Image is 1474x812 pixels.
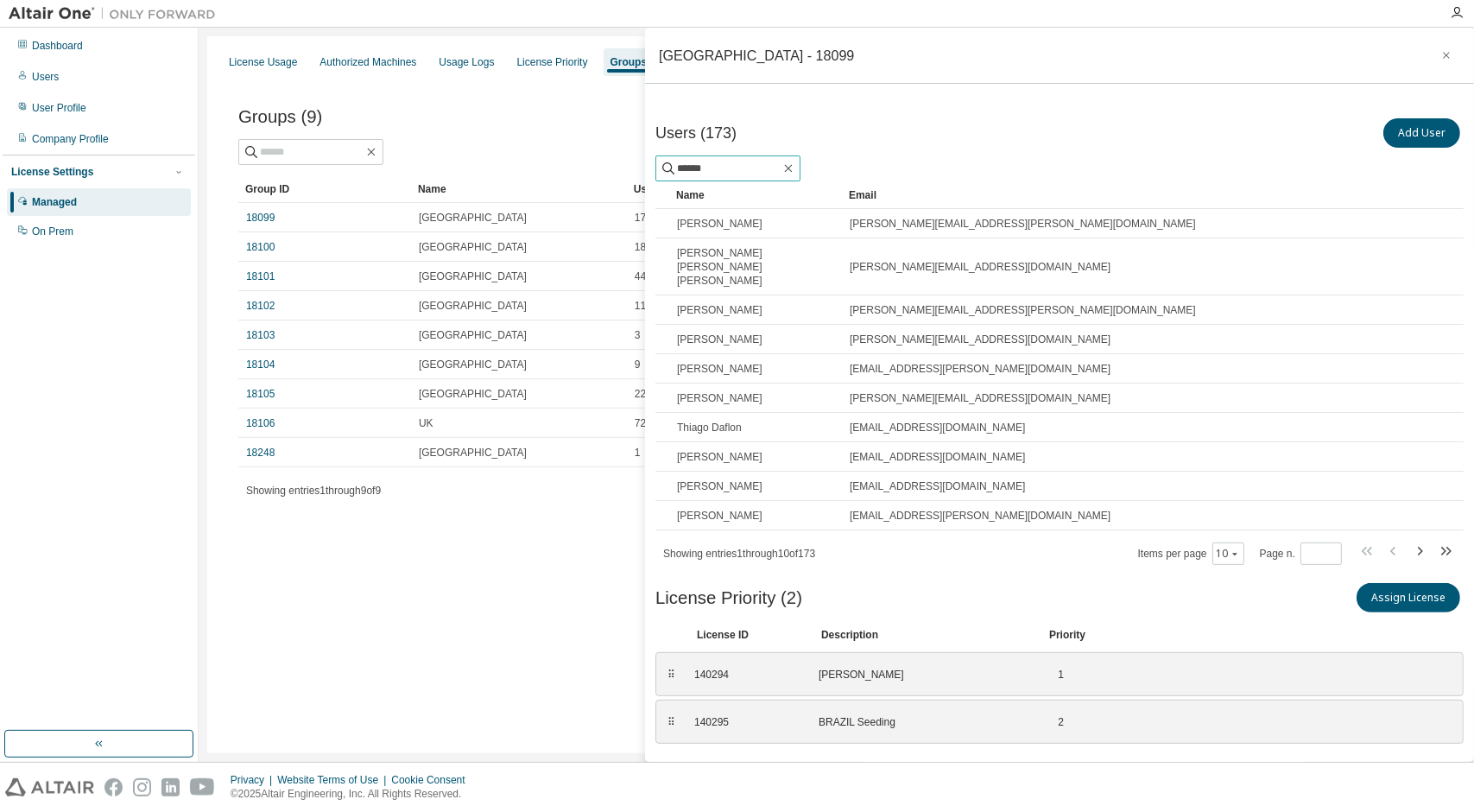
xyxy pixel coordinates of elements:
span: Showing entries 1 through 10 of 173 [663,548,815,560]
span: 112 [635,299,652,313]
div: Description [821,628,1028,642]
span: 1 [635,446,641,460]
p: © 2025 Altair Engineering, Inc. All Rights Reserved. [231,787,476,802]
div: BRAZIL Seeding [819,715,1026,729]
span: [GEOGRAPHIC_DATA] [419,299,527,313]
span: [PERSON_NAME] [677,509,762,523]
div: Managed [32,195,77,209]
span: [PERSON_NAME] [677,362,762,376]
span: [PERSON_NAME][EMAIL_ADDRESS][PERSON_NAME][DOMAIN_NAME] [850,303,1196,317]
div: Users [32,70,59,84]
span: [GEOGRAPHIC_DATA] [419,211,527,225]
span: 22 [635,387,646,401]
div: ⠿ [667,715,677,729]
span: [PERSON_NAME][EMAIL_ADDRESS][DOMAIN_NAME] [850,333,1110,346]
div: Authorized Machines [319,55,416,69]
div: License Settings [11,165,93,179]
img: linkedin.svg [161,778,180,796]
img: instagram.svg [133,778,151,796]
span: [PERSON_NAME] [677,391,762,405]
span: UK [419,416,433,430]
a: 18105 [246,387,275,401]
span: [PERSON_NAME] [677,450,762,464]
span: [EMAIL_ADDRESS][PERSON_NAME][DOMAIN_NAME] [850,362,1110,376]
span: [GEOGRAPHIC_DATA] [419,387,527,401]
div: Groups [610,55,648,69]
div: [PERSON_NAME] [819,668,1026,682]
span: [PERSON_NAME][EMAIL_ADDRESS][DOMAIN_NAME] [850,391,1110,405]
a: 18103 [246,328,275,342]
span: [EMAIL_ADDRESS][DOMAIN_NAME] [850,479,1025,493]
div: Priority [1049,628,1085,642]
span: [PERSON_NAME] [PERSON_NAME] [PERSON_NAME] [677,246,834,288]
div: 2 [1047,715,1064,729]
div: 140295 [694,715,798,729]
img: altair_logo.svg [5,778,94,796]
span: [PERSON_NAME] [677,303,762,317]
span: License Priority (2) [655,588,802,608]
img: facebook.svg [104,778,123,796]
span: Items per page [1138,542,1244,565]
div: Company Profile [32,132,109,146]
span: Groups (9) [238,107,322,127]
span: [PERSON_NAME] [677,217,762,231]
a: 18248 [246,446,275,460]
span: [GEOGRAPHIC_DATA] [419,270,527,283]
div: ⠿ [667,668,677,682]
span: 9 [635,358,641,371]
div: License Priority [517,55,588,69]
span: [EMAIL_ADDRESS][DOMAIN_NAME] [850,450,1025,464]
img: Altair One [9,5,225,22]
span: 72 [635,416,646,430]
span: Users (173) [655,124,737,143]
span: Page n. [1260,542,1342,565]
div: Dashboard [32,39,83,53]
span: 18 [635,240,646,254]
span: [GEOGRAPHIC_DATA] [419,446,527,460]
span: [EMAIL_ADDRESS][PERSON_NAME][DOMAIN_NAME] [850,509,1110,523]
div: Usage Logs [439,55,494,69]
button: Add User [1383,118,1460,148]
a: 18101 [246,270,275,283]
span: [PERSON_NAME] [677,333,762,346]
button: Assign License [1357,583,1460,612]
a: 18104 [246,358,275,371]
div: Cookie Consent [391,773,475,787]
span: [EMAIL_ADDRESS][DOMAIN_NAME] [850,421,1025,435]
div: Email [849,181,1412,209]
div: Privacy [231,773,277,787]
a: 18100 [246,240,275,254]
span: 44 [635,270,646,283]
a: 18102 [246,299,275,313]
div: Name [418,175,620,203]
div: License Usage [229,55,297,69]
button: 10 [1217,547,1240,561]
span: [PERSON_NAME] [677,479,762,493]
span: [GEOGRAPHIC_DATA] [419,328,527,342]
a: 18106 [246,416,275,430]
div: On Prem [32,225,73,238]
div: 140294 [694,668,798,682]
img: youtube.svg [190,778,215,796]
div: Name [676,181,835,209]
span: [PERSON_NAME][EMAIL_ADDRESS][PERSON_NAME][DOMAIN_NAME] [850,217,1196,231]
div: Users [634,175,1386,203]
div: 1 [1047,668,1064,682]
div: License ID [697,628,800,642]
a: 18099 [246,211,275,225]
span: [PERSON_NAME][EMAIL_ADDRESS][DOMAIN_NAME] [850,260,1110,274]
div: User Profile [32,101,86,115]
span: 173 [635,211,652,225]
span: Showing entries 1 through 9 of 9 [246,485,381,497]
div: [GEOGRAPHIC_DATA] - 18099 [659,48,854,62]
div: Website Terms of Use [277,773,391,787]
span: [GEOGRAPHIC_DATA] [419,358,527,371]
span: Thiago Daflon [677,421,742,435]
div: Group ID [245,175,404,203]
span: 3 [635,328,641,342]
span: [GEOGRAPHIC_DATA] [419,240,527,254]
